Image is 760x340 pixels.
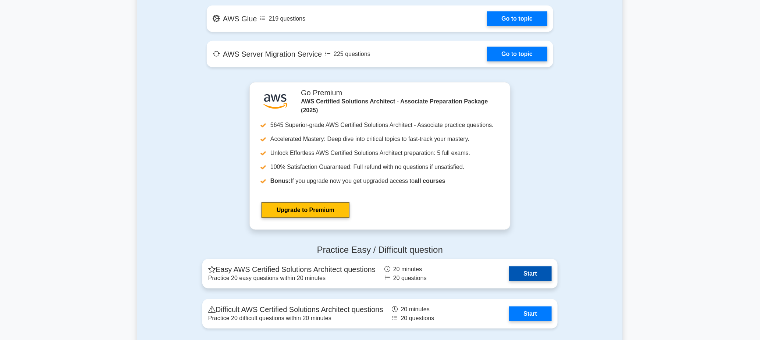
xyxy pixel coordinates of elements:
a: Go to topic [487,47,547,61]
a: Go to topic [487,11,547,26]
a: Start [509,266,552,281]
a: Start [509,307,552,321]
h4: Practice Easy / Difficult question [202,245,558,255]
a: Upgrade to Premium [262,202,349,218]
